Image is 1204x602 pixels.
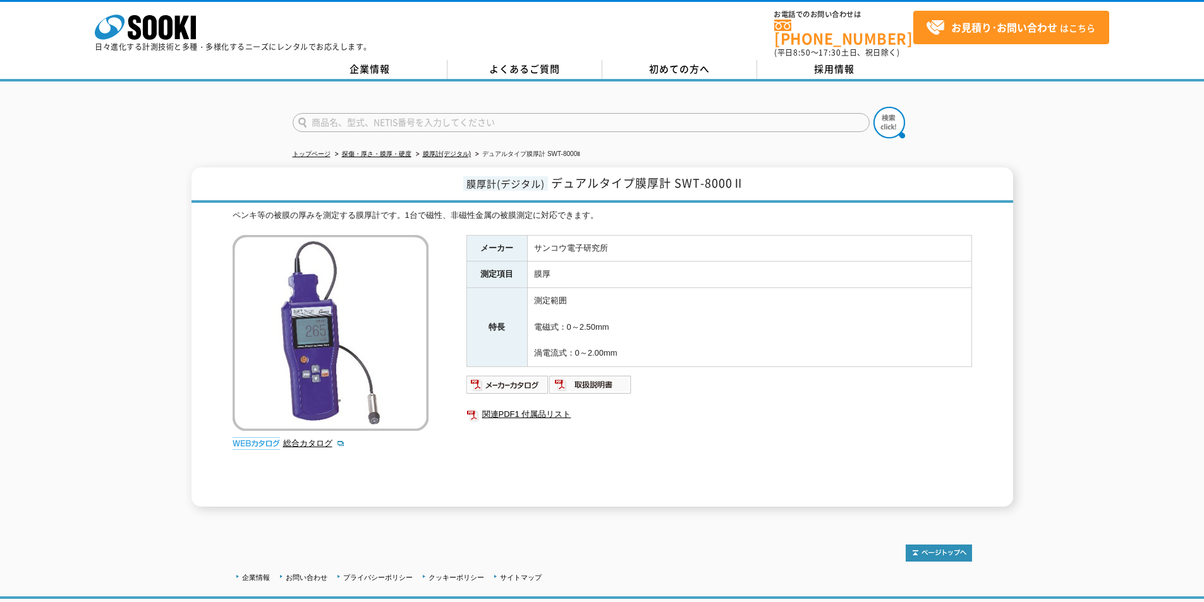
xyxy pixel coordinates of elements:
[500,574,542,581] a: サイトマップ
[527,235,971,262] td: サンコウ電子研究所
[906,545,972,562] img: トップページへ
[283,438,345,448] a: 総合カタログ
[293,60,447,79] a: 企業情報
[649,62,710,76] span: 初めての方へ
[473,148,580,161] li: デュアルタイプ膜厚計 SWT-8000Ⅱ
[527,288,971,367] td: 測定範囲 電磁式：0～2.50mm 渦電流式：0～2.00mm
[293,113,870,132] input: 商品名、型式、NETIS番号を入力してください
[293,150,331,157] a: トップページ
[527,262,971,288] td: 膜厚
[466,235,527,262] th: メーカー
[466,383,549,392] a: メーカーカタログ
[429,574,484,581] a: クッキーポリシー
[95,43,372,51] p: 日々進化する計測技術と多種・多様化するニーズにレンタルでお応えします。
[466,406,972,423] a: 関連PDF1 付属品リスト
[793,47,811,58] span: 8:50
[549,383,632,392] a: 取扱説明書
[466,288,527,367] th: 特長
[926,18,1095,37] span: はこちら
[774,11,913,18] span: お電話でのお問い合わせは
[233,209,972,222] div: ペンキ等の被膜の厚みを測定する膜厚計です。1台で磁性、非磁性金属の被膜測定に対応できます。
[549,375,632,395] img: 取扱説明書
[757,60,912,79] a: 採用情報
[873,107,905,138] img: btn_search.png
[774,47,899,58] span: (平日 ～ 土日、祝日除く)
[602,60,757,79] a: 初めての方へ
[342,150,411,157] a: 探傷・厚さ・膜厚・硬度
[286,574,327,581] a: お問い合わせ
[818,47,841,58] span: 17:30
[551,174,745,191] span: デュアルタイプ膜厚計 SWT-8000Ⅱ
[447,60,602,79] a: よくあるご質問
[463,176,548,191] span: 膜厚計(デジタル)
[466,262,527,288] th: 測定項目
[466,375,549,395] img: メーカーカタログ
[423,150,471,157] a: 膜厚計(デジタル)
[913,11,1109,44] a: お見積り･お問い合わせはこちら
[233,235,429,431] img: デュアルタイプ膜厚計 SWT-8000Ⅱ
[242,574,270,581] a: 企業情報
[343,574,413,581] a: プライバシーポリシー
[951,20,1057,35] strong: お見積り･お問い合わせ
[774,20,913,45] a: [PHONE_NUMBER]
[233,437,280,450] img: webカタログ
